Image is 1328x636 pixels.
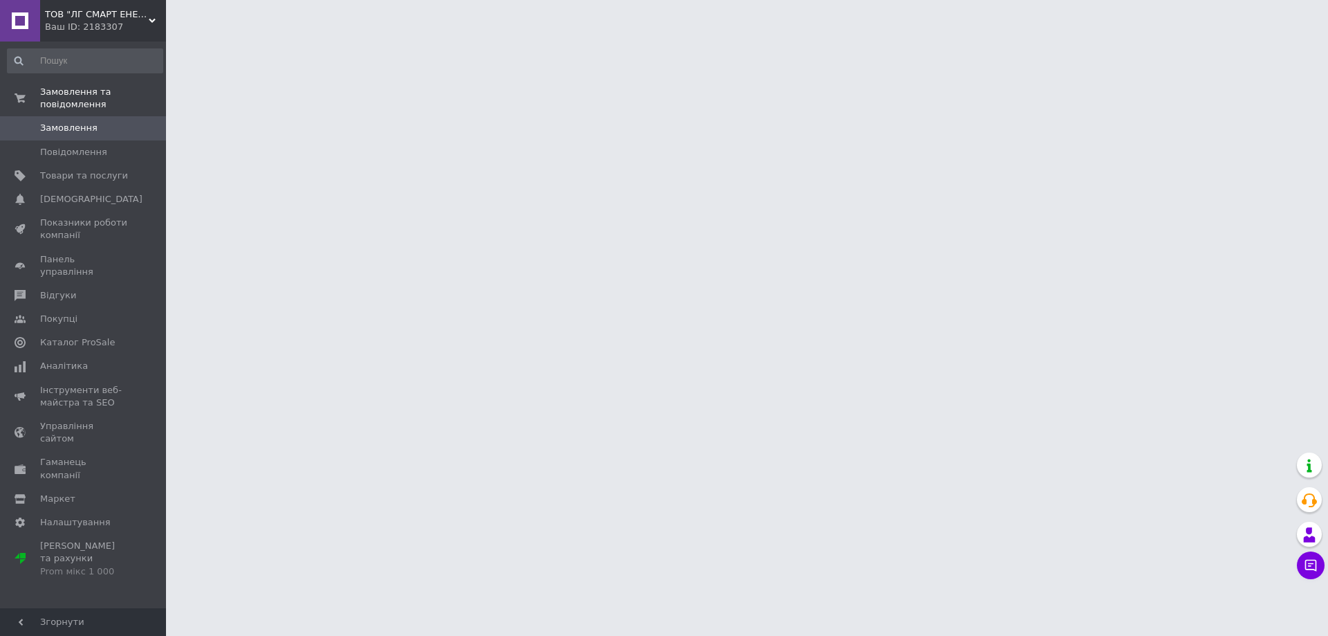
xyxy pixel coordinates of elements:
span: Товари та послуги [40,170,128,182]
span: Показники роботи компанії [40,217,128,242]
span: Гаманець компанії [40,456,128,481]
span: Аналітика [40,360,88,372]
span: Управління сайтом [40,420,128,445]
span: Панель управління [40,253,128,278]
span: Маркет [40,493,75,505]
div: Prom мікс 1 000 [40,565,128,578]
input: Пошук [7,48,163,73]
span: Повідомлення [40,146,107,158]
span: Каталог ProSale [40,336,115,349]
span: Покупці [40,313,77,325]
span: Замовлення [40,122,98,134]
span: Замовлення та повідомлення [40,86,166,111]
div: Ваш ID: 2183307 [45,21,166,33]
button: Чат з покупцем [1297,552,1325,579]
span: ТОВ "ЛГ СМАРТ ЕНЕРДЖІ" [45,8,149,21]
span: Інструменти веб-майстра та SEO [40,384,128,409]
span: Налаштування [40,516,111,529]
span: [DEMOGRAPHIC_DATA] [40,193,142,206]
span: [PERSON_NAME] та рахунки [40,540,128,578]
span: Відгуки [40,289,76,302]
